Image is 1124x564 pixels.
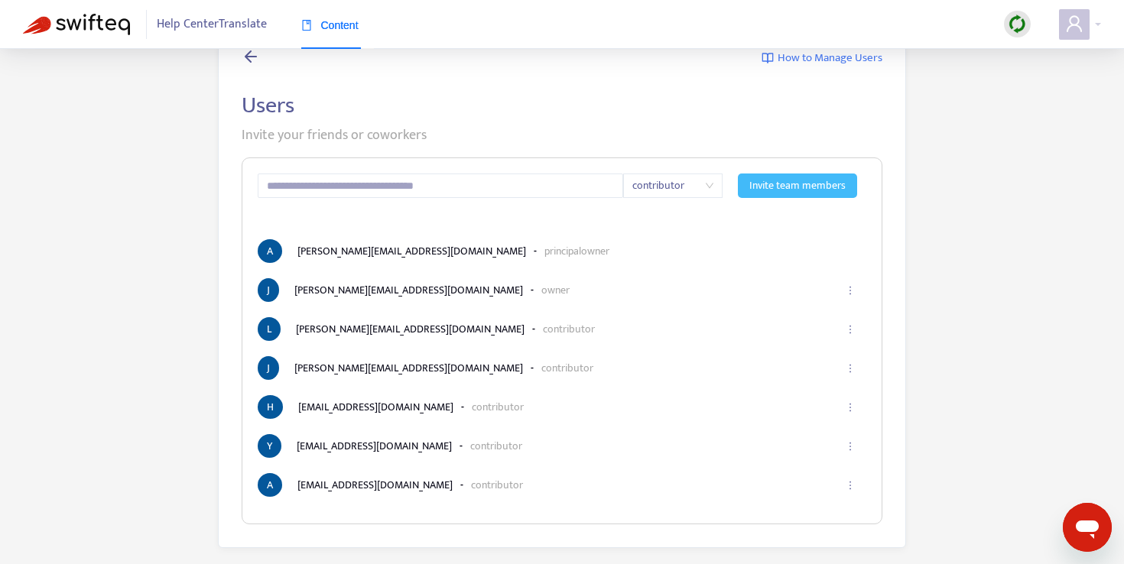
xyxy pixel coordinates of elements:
[845,441,856,452] span: ellipsis
[531,282,534,298] b: -
[242,92,882,119] h2: Users
[762,52,774,64] img: image-link
[258,278,866,302] li: [PERSON_NAME][EMAIL_ADDRESS][DOMAIN_NAME]
[258,434,866,458] li: [EMAIL_ADDRESS][DOMAIN_NAME]
[845,480,856,491] span: ellipsis
[460,477,463,493] b: -
[837,468,862,502] button: ellipsis
[837,352,862,385] button: ellipsis
[461,399,464,415] b: -
[258,473,866,497] li: [EMAIL_ADDRESS][DOMAIN_NAME]
[749,177,846,194] span: Invite team members
[470,438,522,454] p: contributor
[460,438,463,454] b: -
[1008,15,1027,34] img: sync.dc5367851b00ba804db3.png
[541,360,593,376] p: contributor
[845,402,856,413] span: ellipsis
[738,173,857,198] button: Invite team members
[632,174,713,197] span: contributor
[531,360,534,376] b: -
[258,395,283,419] span: H
[762,47,882,69] a: How to Manage Users
[258,434,281,458] span: Y
[837,391,862,424] button: ellipsis
[258,317,281,341] span: L
[837,313,862,346] button: ellipsis
[258,239,282,263] span: A
[258,239,866,263] li: [PERSON_NAME][EMAIL_ADDRESS][DOMAIN_NAME]
[258,356,866,380] li: [PERSON_NAME][EMAIL_ADDRESS][DOMAIN_NAME]
[471,477,523,493] p: contributor
[472,399,524,415] p: contributor
[258,395,866,419] li: [EMAIL_ADDRESS][DOMAIN_NAME]
[1065,15,1083,33] span: user
[258,473,282,497] span: A
[543,321,595,337] p: contributor
[242,125,882,146] p: Invite your friends or coworkers
[778,50,882,67] span: How to Manage Users
[301,20,312,31] span: book
[258,356,279,380] span: J
[837,274,862,307] button: ellipsis
[837,429,862,463] button: ellipsis
[301,19,359,31] span: Content
[845,324,856,335] span: ellipsis
[23,14,130,35] img: Swifteq
[258,278,279,302] span: J
[541,282,570,298] p: owner
[845,363,856,374] span: ellipsis
[532,321,535,337] b: -
[157,10,267,39] span: Help Center Translate
[534,243,537,259] b: -
[1063,503,1112,552] iframe: Button to launch messaging window
[544,243,609,259] p: principal owner
[845,285,856,296] span: ellipsis
[258,317,866,341] li: [PERSON_NAME][EMAIL_ADDRESS][DOMAIN_NAME]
